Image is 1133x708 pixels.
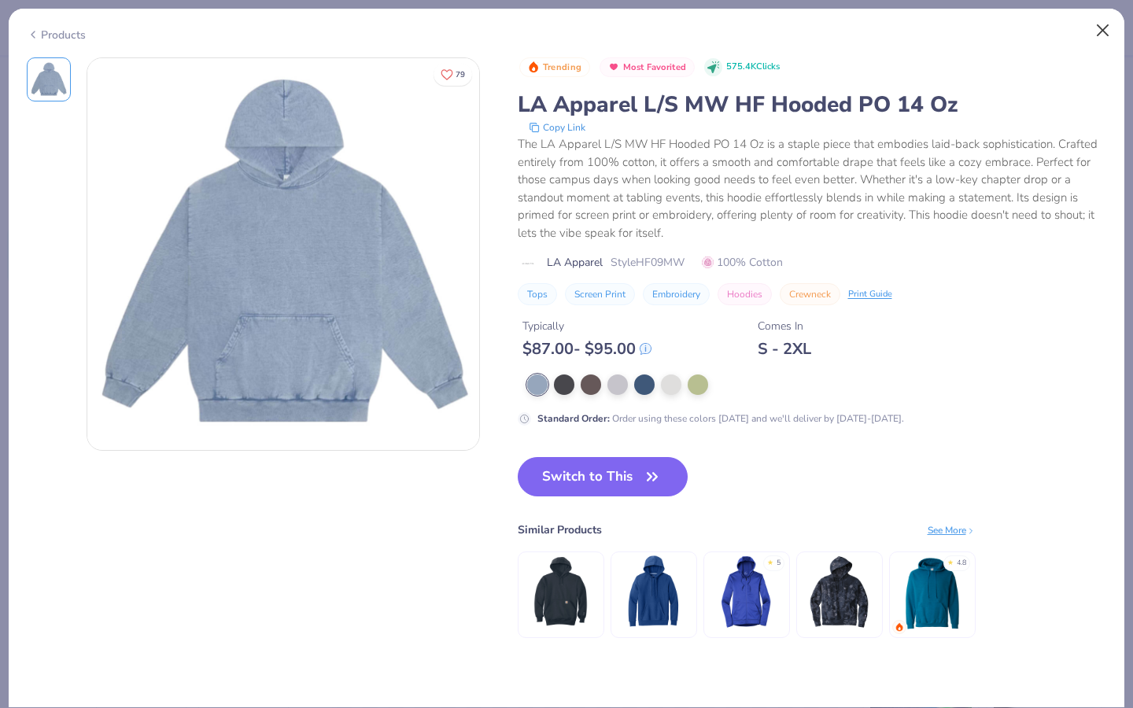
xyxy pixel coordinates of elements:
img: Most Favorited sort [607,61,620,73]
strong: Standard Order : [537,412,610,425]
img: Champion Scrunch-Dye Tie-Dye Hooded Sweatshirt [802,555,877,629]
button: copy to clipboard [524,120,590,135]
span: 79 [456,71,465,79]
button: Close [1088,16,1118,46]
div: Products [27,27,86,43]
button: Embroidery [643,283,710,305]
button: Screen Print [565,283,635,305]
div: 4.8 [957,558,966,569]
div: Order using these colors [DATE] and we'll deliver by [DATE]-[DATE]. [537,411,904,426]
button: Like [434,63,472,86]
div: LA Apparel L/S MW HF Hooded PO 14 Oz [518,90,1107,120]
button: Badge Button [600,57,695,78]
div: 5 [777,558,781,569]
img: trending.gif [895,622,904,632]
button: Badge Button [519,57,590,78]
span: Most Favorited [623,63,686,72]
div: Comes In [758,318,811,334]
div: ★ [767,558,773,564]
img: Front [87,58,479,450]
div: Print Guide [848,288,892,301]
button: Crewneck [780,283,840,305]
button: Tops [518,283,557,305]
div: Typically [522,318,651,334]
div: The LA Apparel L/S MW HF Hooded PO 14 Oz is a staple piece that embodies laid-back sophistication... [518,135,1107,242]
img: brand logo [518,257,539,270]
img: Sport-Tek Super Heavyweight Pullover Hooded Sweatshirt [616,555,691,629]
span: 100% Cotton [702,254,783,271]
div: S - 2XL [758,339,811,359]
div: ★ [947,558,954,564]
div: $ 87.00 - $ 95.00 [522,339,651,359]
img: Trending sort [527,61,540,73]
span: LA Apparel [547,254,603,271]
span: 575.4K Clicks [726,61,780,74]
div: Similar Products [518,522,602,538]
button: Hoodies [718,283,772,305]
img: Front [30,61,68,98]
div: See More [928,523,976,537]
button: Switch to This [518,457,688,496]
img: Gildan Adult Heavy Blend 8 Oz. 50/50 Hooded Sweatshirt [895,555,969,629]
img: Carhartt Rain Defender ® Paxton Heavyweight Hooded Sweatshirt [523,555,598,629]
span: Style HF09MW [611,254,685,271]
img: Nike Ladies Therma-FIT Full-Zip Fleece Hoodie [709,555,784,629]
span: Trending [543,63,581,72]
